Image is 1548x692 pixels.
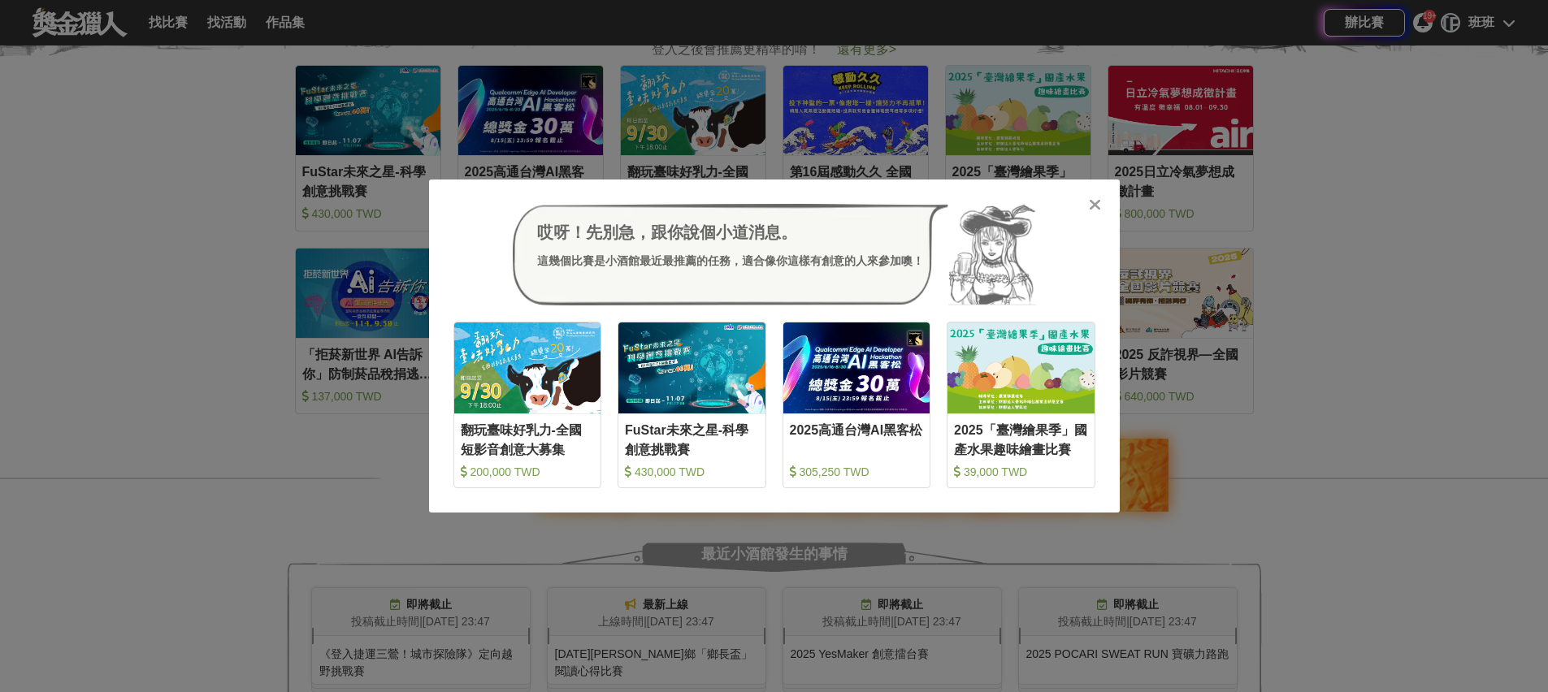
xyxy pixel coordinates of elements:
div: FuStar未來之星-科學創意挑戰賽 [625,421,759,457]
a: Cover Image翻玩臺味好乳力-全國短影音創意大募集 200,000 TWD [453,322,602,488]
img: Cover Image [947,322,1095,413]
div: 這幾個比賽是小酒館最近最推薦的任務，適合像你這樣有創意的人來參加噢！ [537,253,924,270]
div: 200,000 TWD [461,464,595,480]
div: 翻玩臺味好乳力-全國短影音創意大募集 [461,421,595,457]
div: 39,000 TWD [954,464,1088,480]
div: 430,000 TWD [625,464,759,480]
img: Cover Image [454,322,601,413]
img: Cover Image [618,322,765,413]
div: 2025「臺灣繪果季」國產水果趣味繪畫比賽 [954,421,1088,457]
div: 哎呀！先別急，跟你說個小道消息。 [537,220,924,244]
img: Cover Image [783,322,930,413]
div: 2025高通台灣AI黑客松 [790,421,924,457]
img: Avatar [948,204,1036,306]
a: Cover Image2025「臺灣繪果季」國產水果趣味繪畫比賽 39,000 TWD [947,322,1095,488]
div: 305,250 TWD [790,464,924,480]
a: Cover Image2025高通台灣AI黑客松 305,250 TWD [783,322,931,488]
a: Cover ImageFuStar未來之星-科學創意挑戰賽 430,000 TWD [618,322,766,488]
